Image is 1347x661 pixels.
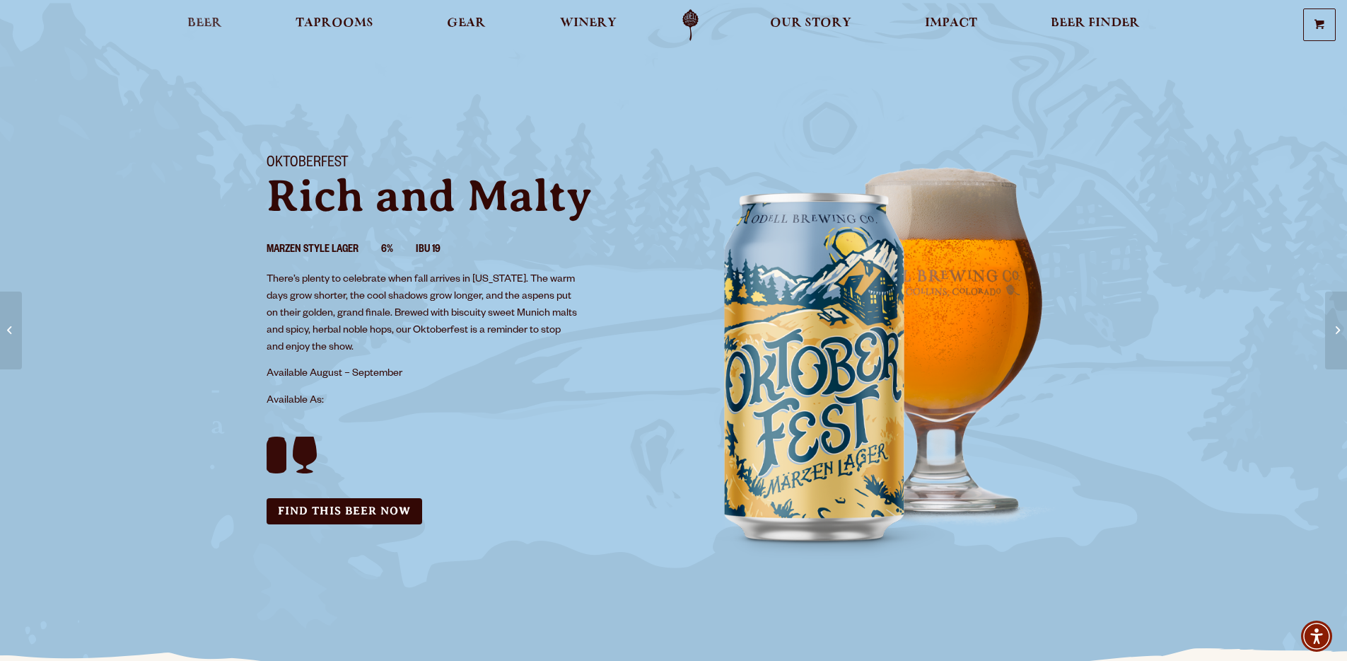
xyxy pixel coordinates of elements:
p: Available As: [267,393,657,410]
p: There’s plenty to celebrate when fall arrives in [US_STATE]. The warm days grow shorter, the cool... [267,272,579,357]
a: Taprooms [286,9,383,41]
h1: Oktoberfest [267,155,657,173]
span: Beer Finder [1051,18,1140,29]
span: Gear [447,18,486,29]
div: Accessibility Menu [1301,621,1332,652]
p: Available August – September [267,366,579,383]
li: 6% [381,241,416,260]
a: Impact [916,9,986,41]
a: Beer Finder [1042,9,1149,41]
span: Our Story [770,18,851,29]
p: Rich and Malty [267,173,657,219]
img: Image of can and pour [674,138,1098,563]
a: Beer [178,9,231,41]
span: Taprooms [296,18,373,29]
a: Gear [438,9,495,41]
a: Find this Beer Now [267,498,422,524]
li: IBU 19 [416,241,463,260]
span: Winery [560,18,617,29]
li: Marzen Style Lager [267,241,381,260]
a: Odell Home [664,9,717,41]
span: Beer [187,18,222,29]
a: Winery [551,9,626,41]
span: Impact [925,18,977,29]
a: Our Story [761,9,861,41]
